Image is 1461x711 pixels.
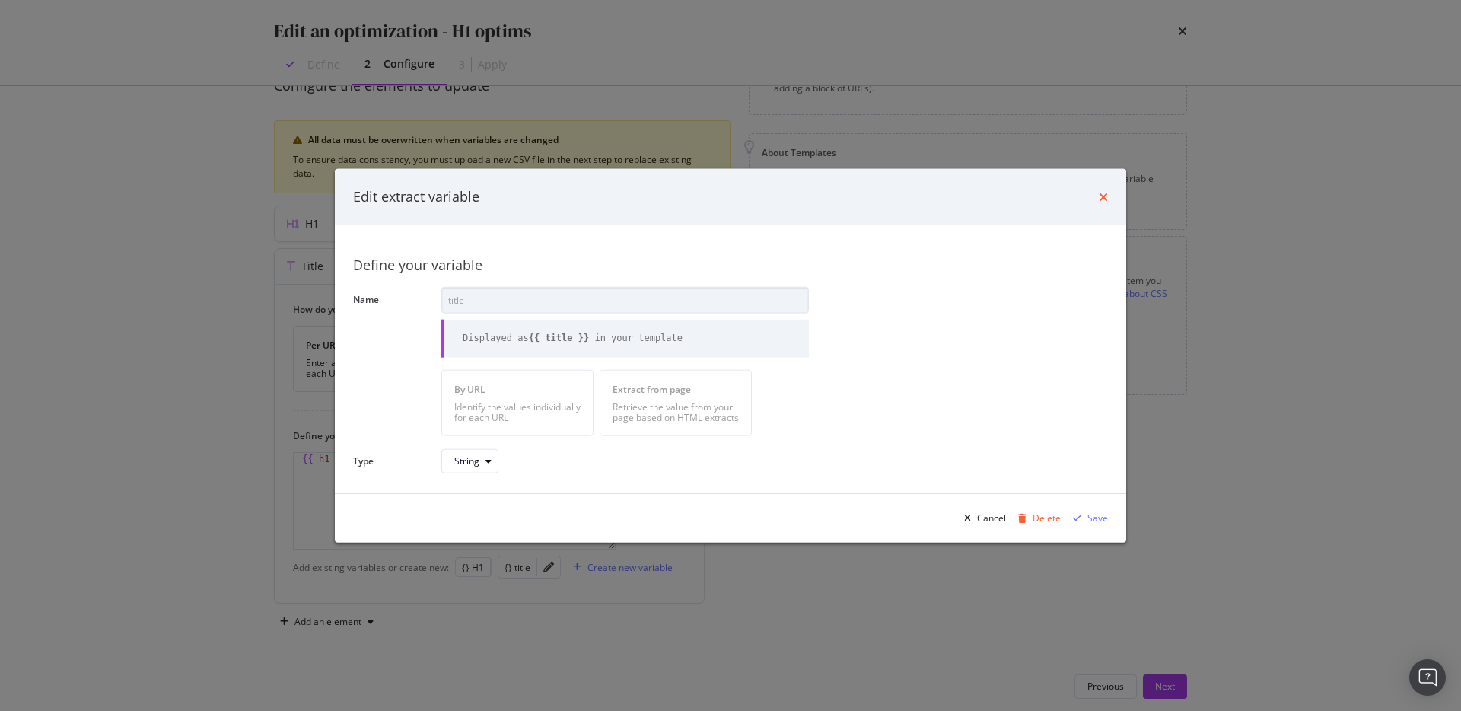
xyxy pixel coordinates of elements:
div: Identify the values individually for each URL [454,401,581,422]
div: times [1099,187,1108,207]
label: Name [353,293,429,353]
div: Open Intercom Messenger [1409,659,1446,696]
div: Displayed as in your template [463,332,683,345]
button: Save [1067,505,1108,530]
div: By URL [454,382,581,395]
div: Edit extract variable [353,187,479,207]
b: {{ title }} [529,333,589,343]
div: String [454,457,479,466]
div: modal [335,169,1126,543]
button: String [441,449,498,473]
div: Retrieve the value from your page based on HTML extracts [613,401,739,422]
div: Define your variable [353,255,1108,275]
div: Extract from page [613,382,739,395]
button: Delete [1012,505,1061,530]
div: Delete [1033,512,1061,524]
button: Cancel [958,505,1006,530]
div: Save [1087,512,1108,524]
label: Type [353,454,429,470]
div: Cancel [977,512,1006,524]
